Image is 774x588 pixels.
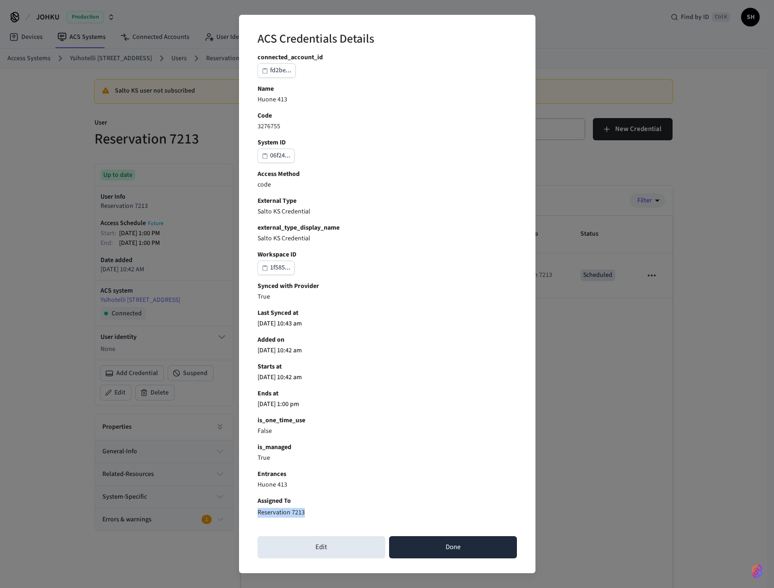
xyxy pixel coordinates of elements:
b: Workspace ID [258,250,517,260]
b: Code [258,111,517,121]
b: Name [258,84,517,94]
p: 3276755 [258,122,517,131]
b: System ID [258,138,517,148]
b: Access Method [258,169,517,179]
button: fd2be... [258,63,296,78]
button: 06f24... [258,149,295,163]
b: Entrances [258,469,517,479]
button: Done [389,536,517,558]
b: Ends at [258,389,517,399]
p: Salto KS Credential [258,207,517,217]
b: Synced with Provider [258,281,517,291]
p: [DATE] 10:42 am [258,346,517,356]
div: 1f585... [270,262,290,274]
b: external_type_display_name [258,223,517,233]
p: [DATE] 10:42 am [258,373,517,382]
p: Huone 413 [258,95,517,105]
b: Added on [258,335,517,345]
p: True [258,292,517,302]
p: [DATE] 10:43 am [258,319,517,329]
p: False [258,426,517,436]
div: 06f24... [270,150,290,162]
button: 1f585... [258,261,295,275]
b: External Type [258,196,517,206]
b: is_one_time_use [258,416,517,425]
img: SeamLogoGradient.69752ec5.svg [752,564,763,579]
h2: ACS Credentials Details [258,26,491,54]
p: [DATE] 1:00 pm [258,400,517,409]
b: Assigned To [258,496,517,506]
b: connected_account_id [258,53,517,63]
b: Starts at [258,362,517,372]
button: Edit [258,536,385,558]
b: is_managed [258,443,517,452]
div: fd2be... [270,65,291,76]
p: True [258,453,517,463]
p: code [258,180,517,190]
p: Salto KS Credential [258,234,517,244]
b: Last Synced at [258,308,517,318]
p: Reservation 7213 [258,508,305,518]
p: Huone 413 [258,480,517,490]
